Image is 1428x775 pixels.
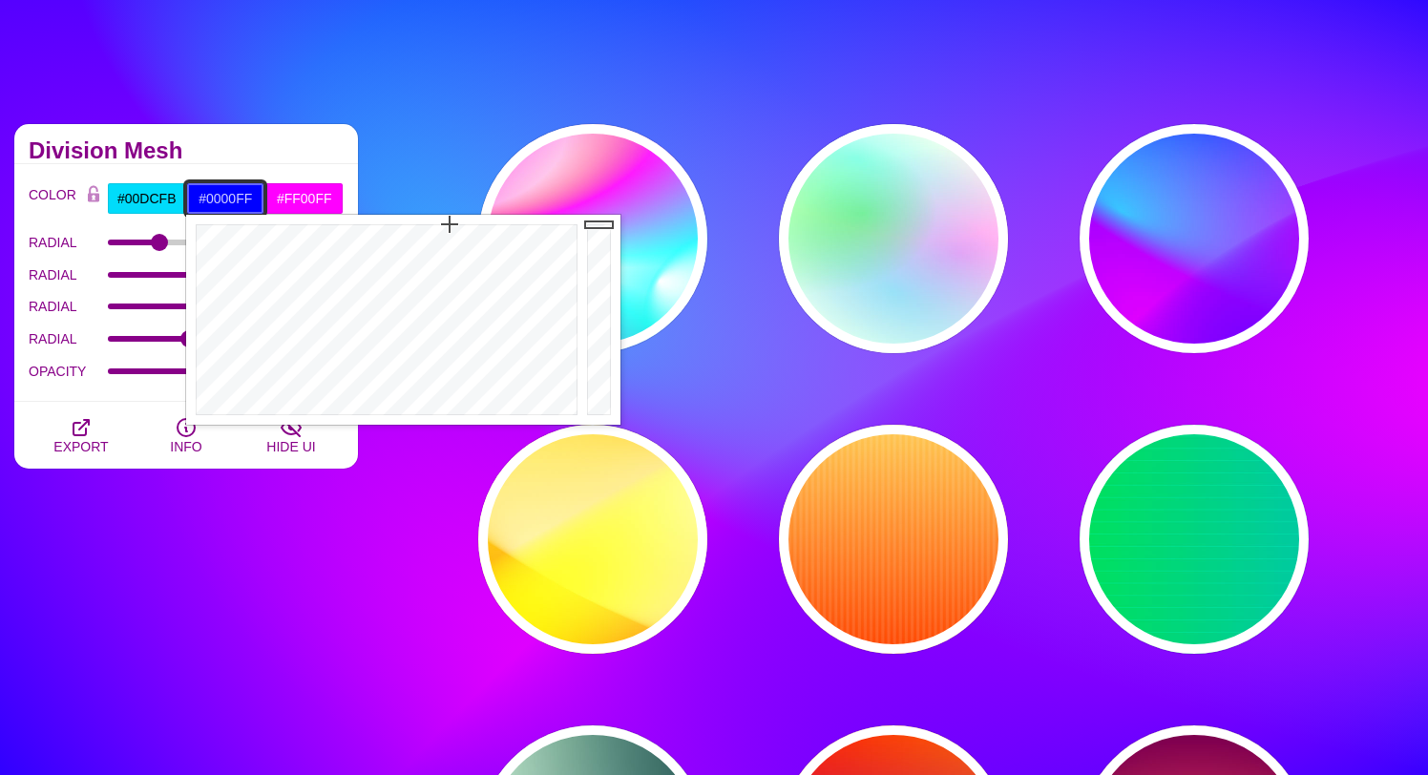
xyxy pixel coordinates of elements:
button: soft blurred gradient with blue green and pink [779,124,1008,353]
label: RADIAL [29,262,108,287]
label: RADIAL [29,230,108,255]
span: INFO [170,439,201,454]
button: yellow-orange linear gradient with subtle stripes [779,425,1008,654]
button: INFO [134,402,239,469]
button: Color Lock [79,182,108,209]
button: gradient shapes divide into blue and purple sections [1080,124,1309,353]
h2: Division Mesh [29,143,344,158]
span: EXPORT [53,439,108,454]
label: RADIAL [29,326,108,351]
label: RADIAL [29,294,108,319]
label: COLOR [29,182,79,215]
label: OPACITY [29,359,108,384]
button: colorful radial mesh gradient rainbow [478,124,707,353]
button: HIDE UI [239,402,344,469]
button: EXPORT [29,402,134,469]
span: HIDE UI [266,439,315,454]
button: yellow orange gradient shapes overlay [478,425,707,654]
button: green to blue linear gradient [1080,425,1309,654]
